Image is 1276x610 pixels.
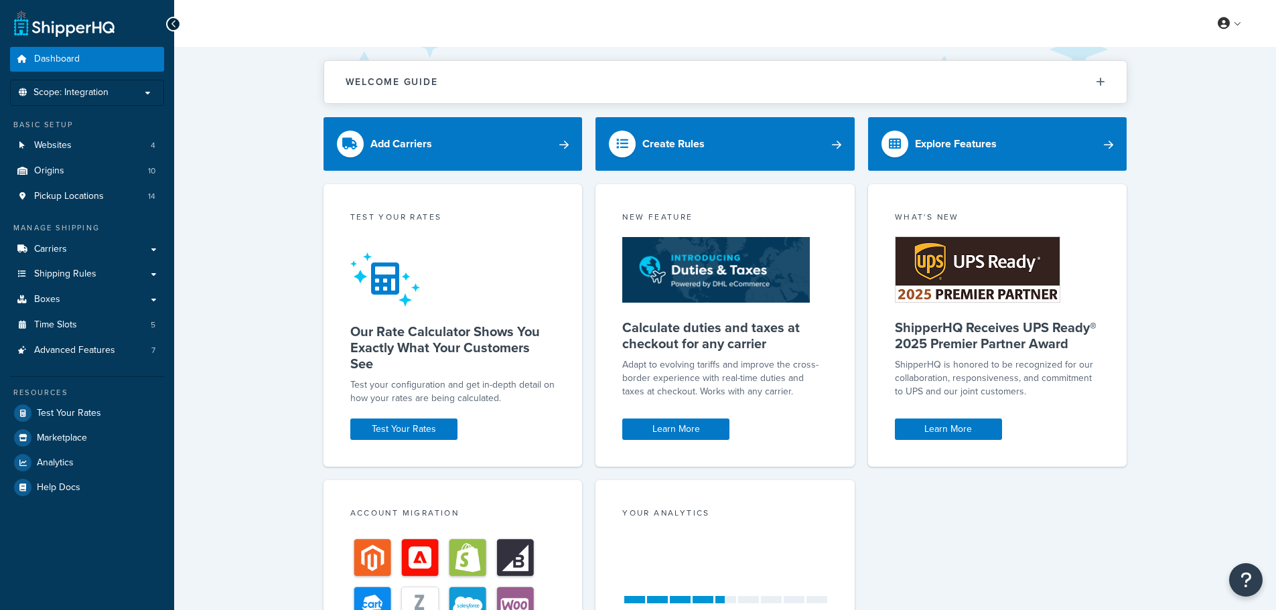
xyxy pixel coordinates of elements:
div: Your Analytics [622,507,828,522]
button: Welcome Guide [324,61,1127,103]
span: 10 [148,165,155,177]
a: Explore Features [868,117,1127,171]
a: Dashboard [10,47,164,72]
a: Add Carriers [324,117,583,171]
a: Time Slots5 [10,313,164,337]
span: Dashboard [34,54,80,65]
a: Origins10 [10,159,164,183]
a: Marketplace [10,426,164,450]
h5: ShipperHQ Receives UPS Ready® 2025 Premier Partner Award [895,319,1101,352]
span: Scope: Integration [33,87,109,98]
span: Carriers [34,244,67,255]
span: Advanced Features [34,345,115,356]
a: Shipping Rules [10,262,164,287]
li: Pickup Locations [10,184,164,209]
span: Analytics [37,457,74,469]
div: Test your rates [350,211,556,226]
span: Boxes [34,294,60,305]
a: Advanced Features7 [10,338,164,363]
h5: Calculate duties and taxes at checkout for any carrier [622,319,828,352]
div: Account Migration [350,507,556,522]
span: Test Your Rates [37,408,101,419]
span: 4 [151,140,155,151]
h5: Our Rate Calculator Shows You Exactly What Your Customers See [350,323,556,372]
span: Origins [34,165,64,177]
li: Advanced Features [10,338,164,363]
a: Pickup Locations14 [10,184,164,209]
span: Shipping Rules [34,269,96,280]
h2: Welcome Guide [346,77,438,87]
li: Time Slots [10,313,164,337]
p: ShipperHQ is honored to be recognized for our collaboration, responsiveness, and commitment to UP... [895,358,1101,398]
a: Create Rules [595,117,855,171]
div: Test your configuration and get in-depth detail on how your rates are being calculated. [350,378,556,405]
a: Help Docs [10,475,164,500]
span: Time Slots [34,319,77,331]
a: Test Your Rates [350,418,457,440]
span: 5 [151,319,155,331]
div: Manage Shipping [10,222,164,234]
div: Add Carriers [370,135,432,153]
span: 7 [151,345,155,356]
div: Basic Setup [10,119,164,131]
div: What's New [895,211,1101,226]
p: Adapt to evolving tariffs and improve the cross-border experience with real-time duties and taxes... [622,358,828,398]
span: Help Docs [37,482,80,493]
div: Explore Features [915,135,997,153]
a: Boxes [10,287,164,312]
li: Origins [10,159,164,183]
span: Websites [34,140,72,151]
a: Websites4 [10,133,164,158]
span: 14 [148,191,155,202]
a: Carriers [10,237,164,262]
button: Open Resource Center [1229,563,1263,597]
div: Create Rules [642,135,705,153]
a: Analytics [10,451,164,475]
span: Marketplace [37,433,87,444]
span: Pickup Locations [34,191,104,202]
a: Learn More [622,418,729,440]
a: Learn More [895,418,1002,440]
li: Websites [10,133,164,158]
div: Resources [10,387,164,398]
a: Test Your Rates [10,401,164,425]
div: New Feature [622,211,828,226]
